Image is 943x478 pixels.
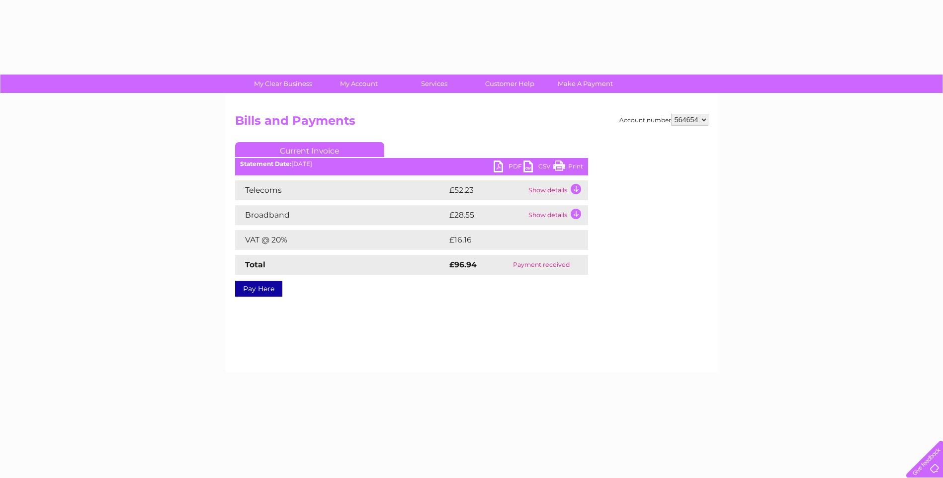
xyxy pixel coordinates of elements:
a: Pay Here [235,281,282,297]
a: My Account [318,75,400,93]
a: CSV [523,160,553,175]
b: Statement Date: [240,160,291,167]
td: Payment received [495,255,588,275]
td: Broadband [235,205,447,225]
td: £28.55 [447,205,526,225]
td: VAT @ 20% [235,230,447,250]
a: My Clear Business [242,75,324,93]
td: Telecoms [235,180,447,200]
a: Print [553,160,583,175]
td: Show details [526,205,588,225]
a: PDF [494,160,523,175]
a: Make A Payment [544,75,626,93]
td: £16.16 [447,230,566,250]
td: Show details [526,180,588,200]
a: Current Invoice [235,142,384,157]
strong: £96.94 [449,260,477,269]
a: Services [393,75,475,93]
div: [DATE] [235,160,588,167]
h2: Bills and Payments [235,114,708,133]
a: Customer Help [469,75,551,93]
td: £52.23 [447,180,526,200]
div: Account number [619,114,708,126]
strong: Total [245,260,265,269]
